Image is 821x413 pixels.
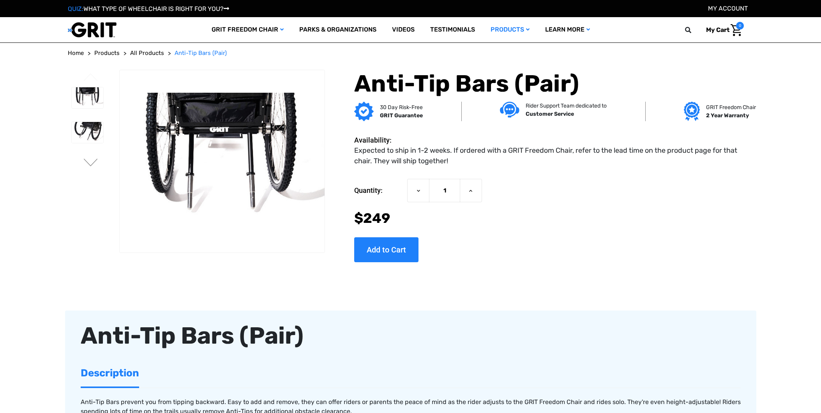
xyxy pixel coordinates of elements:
p: 30 Day Risk-Free [380,103,423,111]
a: QUIZ:WHAT TYPE OF WHEELCHAIR IS RIGHT FOR YOU? [68,5,229,12]
span: Products [94,49,120,56]
img: Grit freedom [684,102,700,121]
a: Account [708,5,748,12]
img: Cart [731,24,742,36]
img: GRIT Guarantee [354,102,374,121]
dt: Availability: [354,135,403,145]
img: GRIT Anti-Tip Bars: back of GRIT Freedom Chair with anti-tip balance sticks pair installed at rea... [72,87,103,108]
a: Anti-Tip Bars (Pair) [175,49,227,58]
span: My Cart [706,26,729,34]
span: Anti-Tip Bars (Pair) [175,49,227,56]
img: GRIT All-Terrain Wheelchair and Mobility Equipment [68,22,117,38]
a: Testimonials [422,17,483,42]
a: Cart with 0 items [700,22,744,38]
p: Rider Support Team dedicated to [526,102,607,110]
a: Videos [384,17,422,42]
a: Products [483,17,537,42]
span: 0 [736,22,744,30]
span: Home [68,49,84,56]
button: Go to slide 2 of 2 [83,159,99,168]
nav: Breadcrumb [68,49,754,58]
img: Customer service [500,102,519,118]
img: GRIT Anti-Tip Bars: back of GRIT Freedom Chair with anti-tip balance sticks pair installed at rea... [120,93,325,229]
button: Go to slide 2 of 2 [83,73,99,83]
input: Search [689,22,700,38]
a: Products [94,49,120,58]
input: Add to Cart [354,237,418,262]
strong: Customer Service [526,111,574,117]
a: All Products [130,49,164,58]
strong: 2 Year Warranty [706,112,749,119]
a: Parks & Organizations [291,17,384,42]
a: GRIT Freedom Chair [204,17,291,42]
p: GRIT Freedom Chair [706,103,756,111]
h1: Anti-Tip Bars (Pair) [354,70,753,98]
span: $249 [354,210,390,226]
img: GRIT Anti-Tip Bars: side angle back view of GRIT Freedom Chair with anti-tips pair installed at r... [72,122,103,143]
a: Learn More [537,17,598,42]
label: Quantity: [354,179,403,202]
a: Home [68,49,84,58]
div: Anti-Tip Bars (Pair) [81,318,741,353]
span: All Products [130,49,164,56]
strong: GRIT Guarantee [380,112,423,119]
dd: Expected to ship in 1-2 weeks. If ordered with a GRIT Freedom Chair, refer to the lead time on th... [354,145,749,166]
a: Description [81,360,139,387]
span: QUIZ: [68,5,83,12]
